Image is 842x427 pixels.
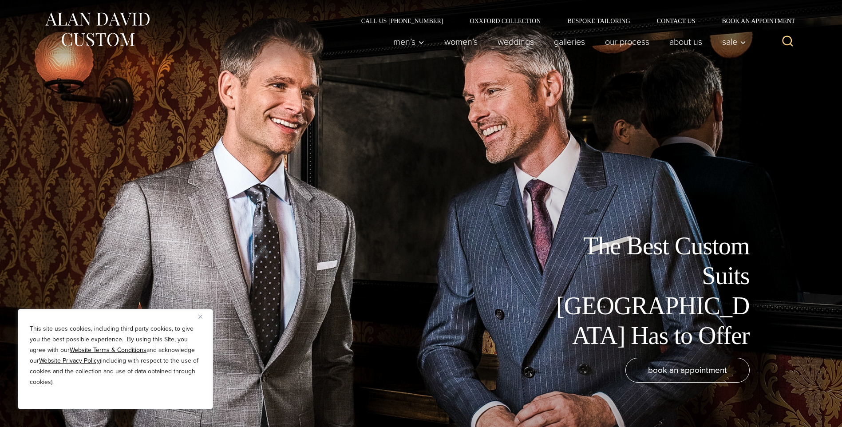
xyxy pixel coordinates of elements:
[70,345,146,355] a: Website Terms & Conditions
[434,33,487,51] a: Women’s
[554,18,643,24] a: Bespoke Tailoring
[625,358,750,383] a: book an appointment
[383,33,751,51] nav: Primary Navigation
[659,33,712,51] a: About Us
[648,364,727,376] span: book an appointment
[44,10,150,49] img: Alan David Custom
[644,18,709,24] a: Contact Us
[30,324,201,387] p: This site uses cookies, including third party cookies, to give you the best possible experience. ...
[348,18,457,24] a: Call Us [PHONE_NUMBER]
[393,37,424,46] span: Men’s
[550,231,750,351] h1: The Best Custom Suits [GEOGRAPHIC_DATA] Has to Offer
[487,33,544,51] a: weddings
[198,315,202,319] img: Close
[777,31,799,52] button: View Search Form
[708,18,798,24] a: Book an Appointment
[39,356,100,365] a: Website Privacy Policy
[198,311,209,322] button: Close
[348,18,799,24] nav: Secondary Navigation
[595,33,659,51] a: Our Process
[722,37,746,46] span: Sale
[456,18,554,24] a: Oxxford Collection
[544,33,595,51] a: Galleries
